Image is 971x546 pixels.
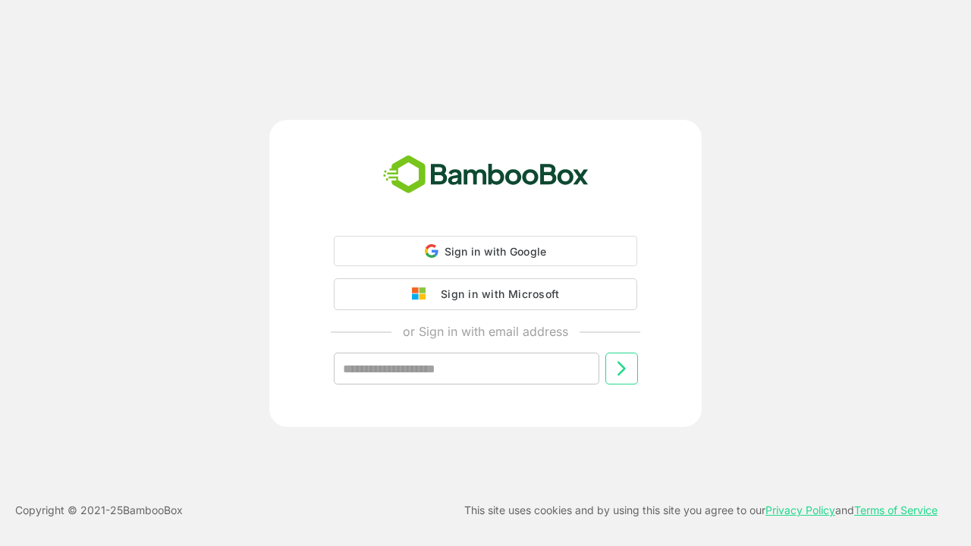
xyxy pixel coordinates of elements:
a: Privacy Policy [765,504,835,516]
p: Copyright © 2021- 25 BambooBox [15,501,183,519]
img: google [412,287,433,301]
img: bamboobox [375,150,597,200]
div: Sign in with Microsoft [433,284,559,304]
span: Sign in with Google [445,245,547,258]
button: Sign in with Microsoft [334,278,637,310]
div: Sign in with Google [334,236,637,266]
p: or Sign in with email address [403,322,568,340]
a: Terms of Service [854,504,938,516]
p: This site uses cookies and by using this site you agree to our and [464,501,938,519]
